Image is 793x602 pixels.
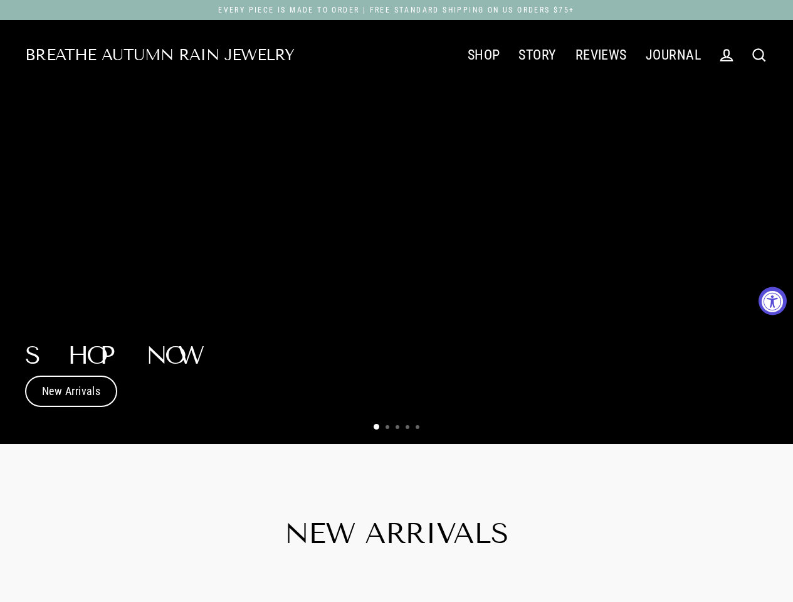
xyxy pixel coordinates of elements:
[759,287,787,315] button: Accessibility Widget, click to open
[566,40,636,71] a: REVIEWS
[636,40,710,71] a: JOURNAL
[458,40,510,71] a: SHOP
[509,40,565,71] a: STORY
[25,343,190,368] h2: Shop Now
[386,425,389,429] li: Page dot 2
[396,425,399,429] li: Page dot 3
[406,425,409,429] li: Page dot 4
[25,376,117,407] a: New Arrivals
[374,424,379,430] li: Page dot 1
[294,39,710,71] div: Primary
[25,519,768,548] h2: New Arrivals
[25,48,294,63] a: Breathe Autumn Rain Jewelry
[416,425,419,429] li: Page dot 5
